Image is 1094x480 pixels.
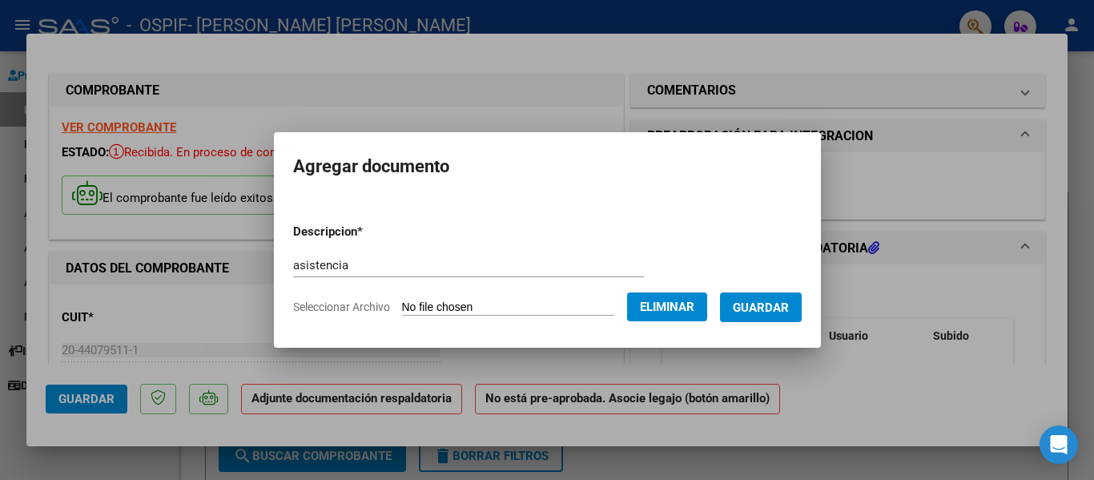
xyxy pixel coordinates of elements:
p: Descripcion [293,223,446,241]
button: Eliminar [627,292,707,321]
span: Seleccionar Archivo [293,301,390,313]
button: Guardar [720,292,802,322]
span: Eliminar [640,300,694,314]
span: Guardar [733,301,789,315]
h2: Agregar documento [293,151,802,182]
div: Open Intercom Messenger [1040,426,1078,464]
